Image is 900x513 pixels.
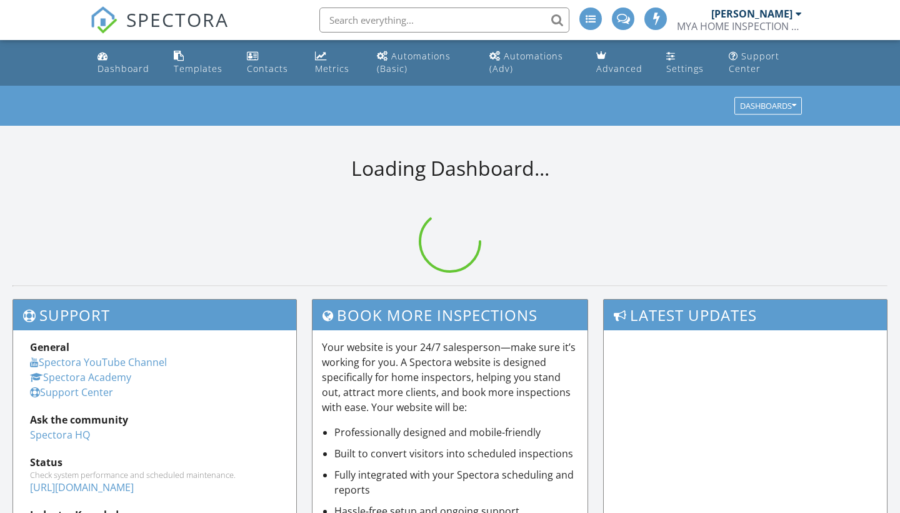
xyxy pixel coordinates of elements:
[596,63,642,74] div: Advanced
[315,63,349,74] div: Metrics
[310,45,362,81] a: Metrics
[247,63,288,74] div: Contacts
[169,45,232,81] a: Templates
[711,8,792,20] div: [PERSON_NAME]
[30,385,113,399] a: Support Center
[126,6,229,33] span: SPECTORA
[489,50,563,74] div: Automations (Adv)
[334,425,579,440] li: Professionally designed and mobile-friendly
[591,45,652,81] a: Advanced
[30,340,69,354] strong: General
[322,340,579,415] p: Your website is your 24/7 salesperson—make sure it’s working for you. A Spectora website is desig...
[30,428,90,442] a: Spectora HQ
[30,455,279,470] div: Status
[677,20,802,33] div: MYA HOME INSPECTION LLC
[312,300,588,330] h3: Book More Inspections
[30,355,167,369] a: Spectora YouTube Channel
[90,17,229,43] a: SPECTORA
[13,300,296,330] h3: Support
[30,412,279,427] div: Ask the community
[604,300,887,330] h3: Latest Updates
[661,45,714,81] a: Settings
[729,50,779,74] div: Support Center
[30,480,134,494] a: [URL][DOMAIN_NAME]
[724,45,807,81] a: Support Center
[90,6,117,34] img: The Best Home Inspection Software - Spectora
[377,50,451,74] div: Automations (Basic)
[30,470,279,480] div: Check system performance and scheduled maintenance.
[30,370,131,384] a: Spectora Academy
[372,45,474,81] a: Automations (Basic)
[242,45,300,81] a: Contacts
[484,45,581,81] a: Automations (Advanced)
[334,467,579,497] li: Fully integrated with your Spectora scheduling and reports
[734,98,802,115] button: Dashboards
[666,63,704,74] div: Settings
[92,45,159,81] a: Dashboard
[334,446,579,461] li: Built to convert visitors into scheduled inspections
[740,102,796,111] div: Dashboards
[319,8,569,33] input: Search everything...
[97,63,149,74] div: Dashboard
[174,63,222,74] div: Templates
